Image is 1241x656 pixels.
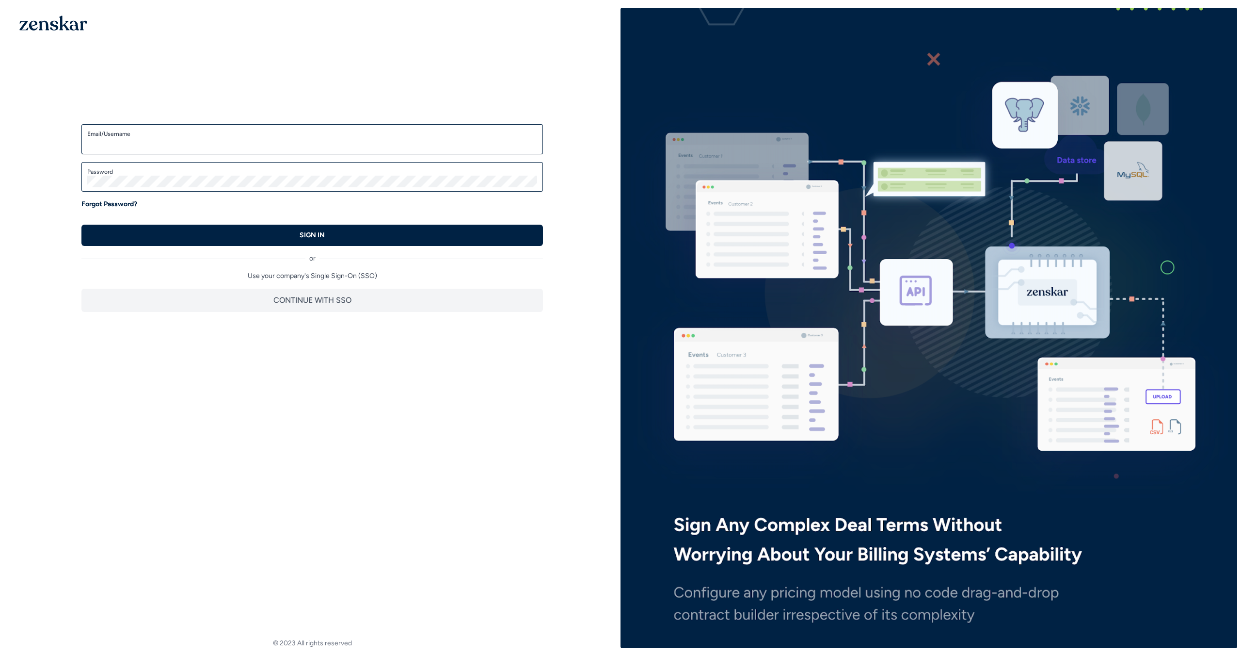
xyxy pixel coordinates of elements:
footer: © 2023 All rights reserved [4,639,620,648]
label: Password [87,168,537,176]
p: Use your company's Single Sign-On (SSO) [81,271,543,281]
label: Email/Username [87,130,537,138]
img: 1OGAJ2xQqyY4LXKgY66KYq0eOWRCkrZdAb3gUhuVAqdWPZE9SRJmCz+oDMSn4zDLXe31Ii730ItAGKgCKgCCgCikA4Av8PJUP... [19,16,87,31]
a: Forgot Password? [81,199,137,209]
button: CONTINUE WITH SSO [81,289,543,312]
p: SIGN IN [300,230,325,240]
div: or [81,246,543,263]
button: SIGN IN [81,225,543,246]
